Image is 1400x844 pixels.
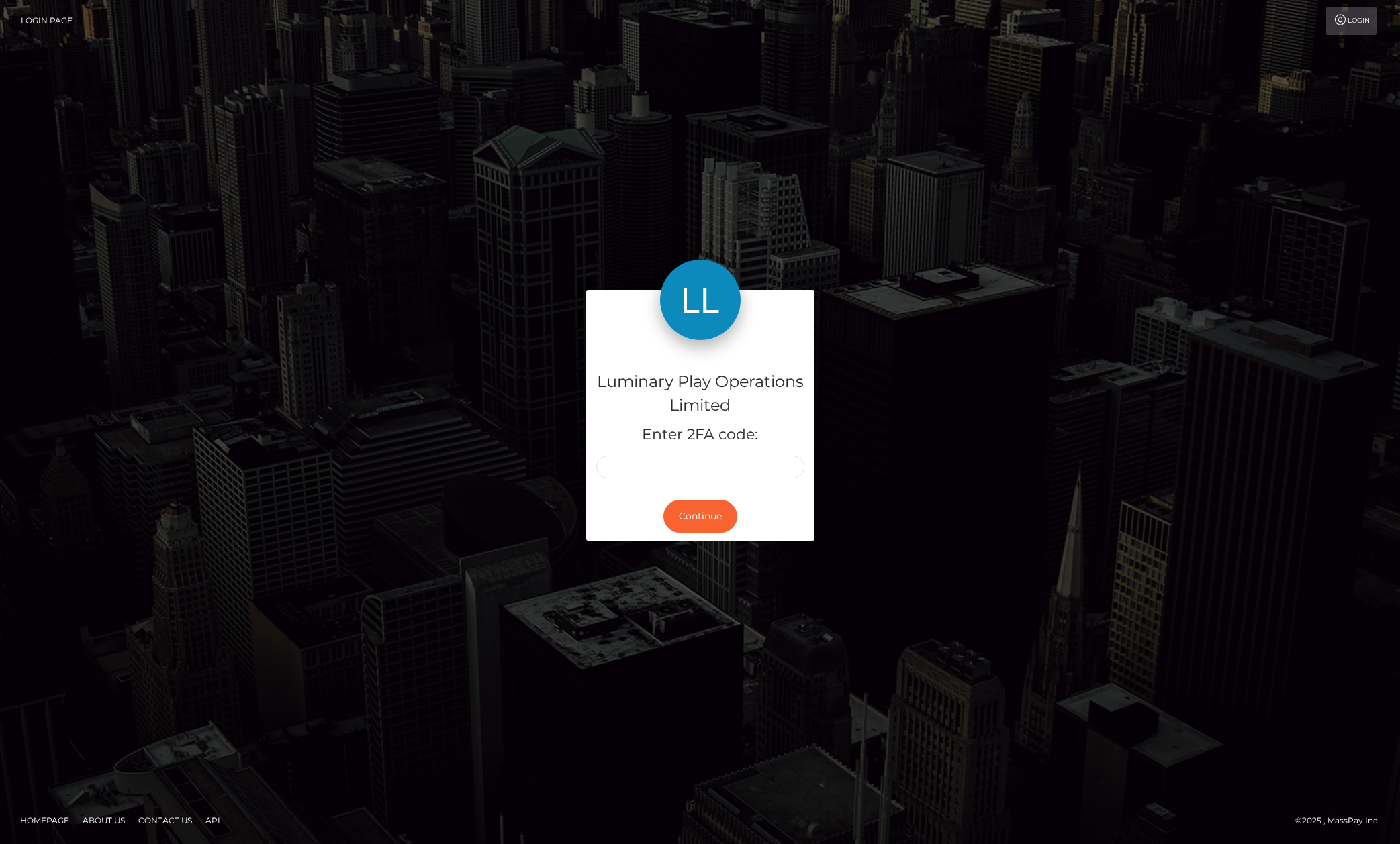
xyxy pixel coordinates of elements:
[1326,7,1377,35] a: Login
[200,810,226,831] a: API
[77,810,130,831] a: About Us
[596,425,804,445] h5: Enter 2FA code:
[663,500,737,533] button: Continue
[21,7,73,35] a: Login Page
[15,810,75,831] a: Homepage
[1295,813,1390,828] div: © 2025 , MassPay Inc.
[660,260,741,340] img: Luminary Play Operations Limited
[596,370,804,417] h4: Luminary Play Operations Limited
[133,810,197,831] a: Contact Us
